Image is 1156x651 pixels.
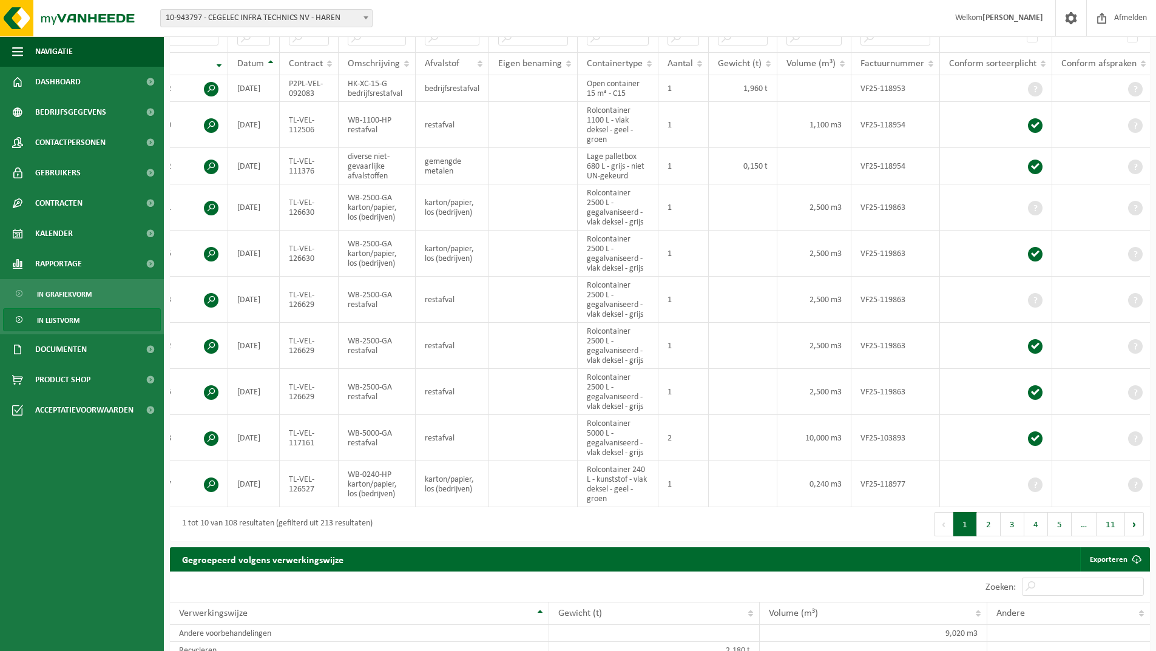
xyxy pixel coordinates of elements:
[777,184,851,231] td: 2,500 m3
[709,148,777,184] td: 0,150 t
[416,184,489,231] td: karton/papier, los (bedrijven)
[416,323,489,369] td: restafval
[760,625,987,642] td: 9,020 m3
[348,59,400,69] span: Omschrijving
[860,59,924,69] span: Factuurnummer
[416,277,489,323] td: restafval
[416,415,489,461] td: restafval
[280,369,339,415] td: TL-VEL-126629
[339,184,416,231] td: WB-2500-GA karton/papier, los (bedrijven)
[578,369,658,415] td: Rolcontainer 2500 L - gegalvaniseerd - vlak deksel - grijs
[280,323,339,369] td: TL-VEL-126629
[996,609,1025,618] span: Andere
[3,308,161,331] a: In lijstvorm
[280,75,339,102] td: P2PL-VEL-092083
[851,369,940,415] td: VF25-119863
[982,13,1043,22] strong: [PERSON_NAME]
[289,59,323,69] span: Contract
[339,323,416,369] td: WB-2500-GA restafval
[777,277,851,323] td: 2,500 m3
[416,461,489,507] td: karton/papier, los (bedrijven)
[578,323,658,369] td: Rolcontainer 2500 L - gegalvaniseerd - vlak deksel - grijs
[851,231,940,277] td: VF25-119863
[35,395,134,425] span: Acceptatievoorwaarden
[228,461,280,507] td: [DATE]
[658,102,709,148] td: 1
[851,277,940,323] td: VF25-119863
[658,148,709,184] td: 1
[578,148,658,184] td: Lage palletbox 680 L - grijs - niet UN-gekeurd
[339,461,416,507] td: WB-0240-HP karton/papier, los (bedrijven)
[280,461,339,507] td: TL-VEL-126527
[35,97,106,127] span: Bedrijfsgegevens
[280,102,339,148] td: TL-VEL-112506
[228,323,280,369] td: [DATE]
[160,9,373,27] span: 10-943797 - CEGELEC INFRA TECHNICS NV - HAREN
[777,323,851,369] td: 2,500 m3
[37,309,79,332] span: In lijstvorm
[498,59,562,69] span: Eigen benaming
[339,231,416,277] td: WB-2500-GA karton/papier, los (bedrijven)
[851,75,940,102] td: VF25-118953
[558,609,602,618] span: Gewicht (t)
[1080,547,1149,572] a: Exporteren
[851,415,940,461] td: VF25-103893
[35,365,90,395] span: Product Shop
[416,148,489,184] td: gemengde metalen
[1024,512,1048,536] button: 4
[3,282,161,305] a: In grafiekvorm
[1125,512,1144,536] button: Next
[416,75,489,102] td: bedrijfsrestafval
[851,461,940,507] td: VF25-118977
[1048,512,1072,536] button: 5
[280,231,339,277] td: TL-VEL-126630
[985,582,1016,592] label: Zoeken:
[578,461,658,507] td: Rolcontainer 240 L - kunststof - vlak deksel - geel - groen
[851,102,940,148] td: VF25-118954
[228,184,280,231] td: [DATE]
[578,415,658,461] td: Rolcontainer 5000 L - gegalvaniseerd - vlak deksel - grijs
[953,512,977,536] button: 1
[35,334,87,365] span: Documenten
[170,547,356,571] h2: Gegroepeerd volgens verwerkingswijze
[280,415,339,461] td: TL-VEL-117161
[170,625,549,642] td: Andere voorbehandelingen
[35,249,82,279] span: Rapportage
[1072,512,1097,536] span: …
[658,369,709,415] td: 1
[228,415,280,461] td: [DATE]
[658,231,709,277] td: 1
[658,277,709,323] td: 1
[35,158,81,188] span: Gebruikers
[339,148,416,184] td: diverse niet-gevaarlijke afvalstoffen
[35,127,106,158] span: Contactpersonen
[718,59,762,69] span: Gewicht (t)
[280,148,339,184] td: TL-VEL-111376
[777,415,851,461] td: 10,000 m3
[658,461,709,507] td: 1
[658,323,709,369] td: 1
[578,184,658,231] td: Rolcontainer 2500 L - gegalvaniseerd - vlak deksel - grijs
[777,461,851,507] td: 0,240 m3
[280,184,339,231] td: TL-VEL-126630
[977,512,1001,536] button: 2
[339,102,416,148] td: WB-1100-HP restafval
[1097,512,1125,536] button: 11
[339,415,416,461] td: WB-5000-GA restafval
[237,59,264,69] span: Datum
[578,102,658,148] td: Rolcontainer 1100 L - vlak deksel - geel - groen
[280,277,339,323] td: TL-VEL-126629
[179,609,248,618] span: Verwerkingswijze
[658,75,709,102] td: 1
[228,369,280,415] td: [DATE]
[339,277,416,323] td: WB-2500-GA restafval
[777,369,851,415] td: 2,500 m3
[35,67,81,97] span: Dashboard
[228,75,280,102] td: [DATE]
[658,184,709,231] td: 1
[851,148,940,184] td: VF25-118954
[228,102,280,148] td: [DATE]
[228,148,280,184] td: [DATE]
[228,277,280,323] td: [DATE]
[416,102,489,148] td: restafval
